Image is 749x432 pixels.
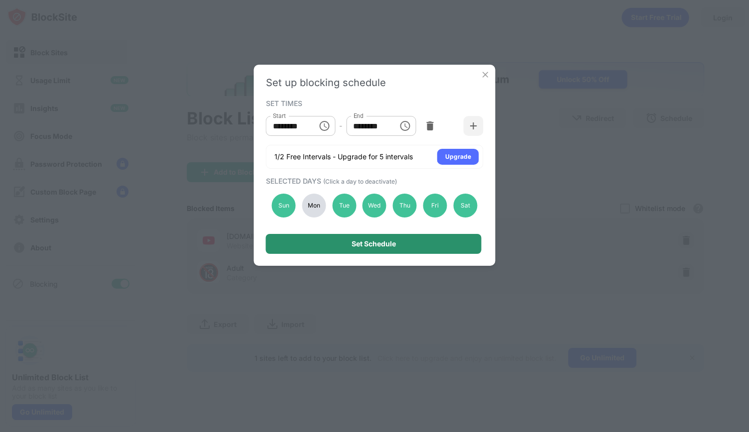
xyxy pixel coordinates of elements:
[395,116,415,136] button: Choose time, selected time is 1:00 PM
[273,111,286,120] label: Start
[423,194,447,217] div: Fri
[266,177,481,185] div: SELECTED DAYS
[353,111,364,120] label: End
[481,70,491,80] img: x-button.svg
[323,178,397,185] span: (Click a day to deactivate)
[266,77,484,89] div: Set up blocking schedule
[274,152,413,162] div: 1/2 Free Intervals - Upgrade for 5 intervals
[339,120,342,131] div: -
[393,194,417,217] div: Thu
[332,194,356,217] div: Tue
[445,152,471,162] div: Upgrade
[272,194,296,217] div: Sun
[352,240,396,248] div: Set Schedule
[266,99,481,107] div: SET TIMES
[302,194,326,217] div: Mon
[453,194,477,217] div: Sat
[363,194,386,217] div: Wed
[314,116,334,136] button: Choose time, selected time is 10:00 AM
